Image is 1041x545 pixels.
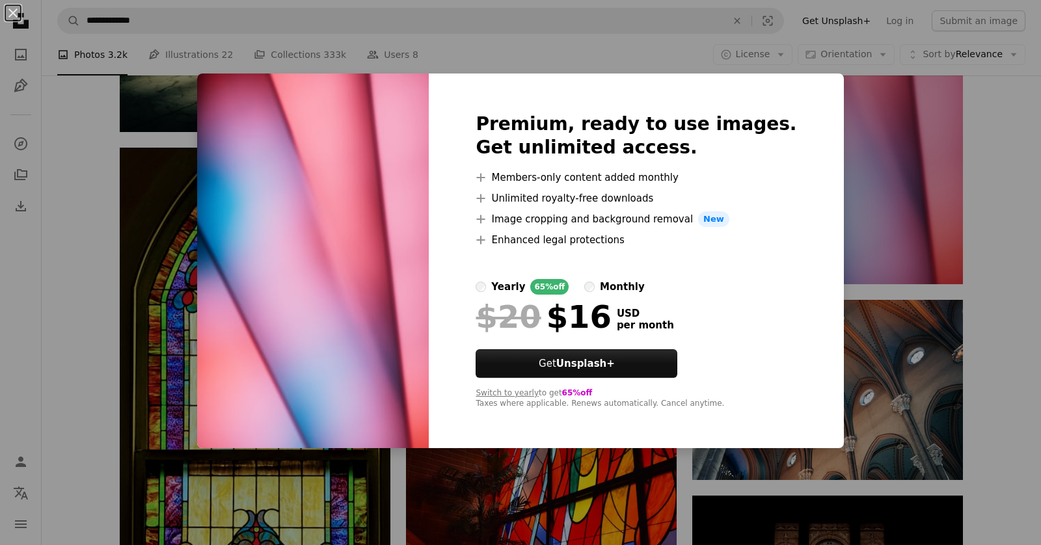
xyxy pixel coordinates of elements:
[617,308,674,319] span: USD
[197,73,429,448] img: premium_photo-1672049837292-6b44cf31eb80
[491,279,525,295] div: yearly
[476,191,796,206] li: Unlimited royalty-free downloads
[476,232,796,248] li: Enhanced legal protections
[476,113,796,159] h2: Premium, ready to use images. Get unlimited access.
[476,300,611,334] div: $16
[584,282,595,292] input: monthly
[476,388,539,399] button: Switch to yearly
[617,319,674,331] span: per month
[476,211,796,227] li: Image cropping and background removal
[476,388,796,409] div: to get Taxes where applicable. Renews automatically. Cancel anytime.
[698,211,729,227] span: New
[556,358,615,369] strong: Unsplash+
[562,388,593,397] span: 65% off
[476,349,677,378] button: GetUnsplash+
[476,300,541,334] span: $20
[600,279,645,295] div: monthly
[476,170,796,185] li: Members-only content added monthly
[530,279,569,295] div: 65% off
[476,282,486,292] input: yearly65%off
